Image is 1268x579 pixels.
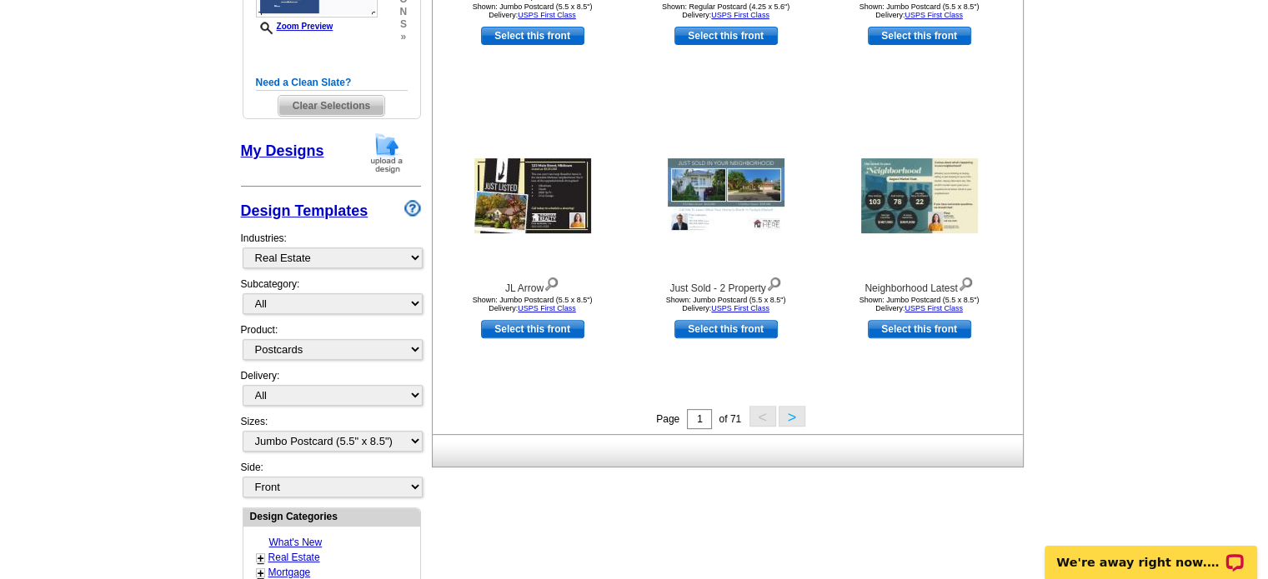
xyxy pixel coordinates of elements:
span: s [399,18,407,31]
div: Neighborhood Latest [828,273,1011,296]
a: use this design [674,320,778,338]
h5: Need a Clean Slate? [256,75,408,91]
img: view design details [766,273,782,292]
div: Shown: Jumbo Postcard (5.5 x 8.5") Delivery: [441,296,624,312]
span: Page [656,413,679,425]
a: use this design [481,27,584,45]
div: Shown: Jumbo Postcard (5.5 x 8.5") Delivery: [828,296,1011,312]
div: JL Arrow [441,273,624,296]
a: What's New [269,537,323,548]
div: Design Categories [243,508,420,524]
div: Shown: Jumbo Postcard (5.5 x 8.5") Delivery: [634,296,818,312]
div: Shown: Jumbo Postcard (5.5 x 8.5") Delivery: [828,2,1011,19]
a: Design Templates [241,202,368,219]
img: Neighborhood Latest [861,158,978,233]
a: USPS First Class [711,304,769,312]
div: Shown: Jumbo Postcard (5.5 x 8.5") Delivery: [441,2,624,19]
span: Clear Selections [278,96,384,116]
a: Mortgage [268,567,311,578]
div: Just Sold - 2 Property [634,273,818,296]
a: USPS First Class [518,11,576,19]
a: use this design [481,320,584,338]
a: USPS First Class [711,11,769,19]
div: Delivery: [241,368,421,414]
a: Real Estate [268,552,320,563]
a: use this design [868,27,971,45]
a: + [258,552,264,565]
div: Industries: [241,222,421,277]
span: » [399,31,407,43]
button: < [749,406,776,427]
img: upload-design [365,132,408,174]
img: design-wizard-help-icon.png [404,200,421,217]
a: Zoom Preview [256,22,333,31]
a: use this design [674,27,778,45]
iframe: LiveChat chat widget [1034,527,1268,579]
div: Shown: Regular Postcard (4.25 x 5.6") Delivery: [634,2,818,19]
img: JL Arrow [474,158,591,233]
div: Product: [241,322,421,368]
a: USPS First Class [905,304,963,312]
a: USPS First Class [905,11,963,19]
div: Side: [241,460,421,499]
img: view design details [958,273,974,292]
span: n [399,6,407,18]
div: Subcategory: [241,277,421,322]
span: of 71 [719,413,741,425]
img: view design details [544,273,559,292]
button: > [779,406,805,427]
a: My Designs [241,142,324,159]
img: Just Sold - 2 Property [668,158,784,233]
a: use this design [868,320,971,338]
div: Sizes: [241,414,421,460]
a: USPS First Class [518,304,576,312]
